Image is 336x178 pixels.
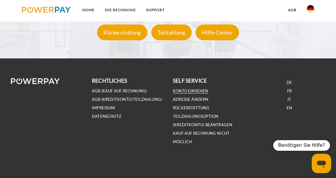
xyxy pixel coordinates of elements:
a: IMPRESSUM [92,105,115,110]
div: Hilfe-Center [196,25,239,40]
a: Adresse ändern [173,97,209,102]
iframe: Schaltfläche zum Öffnen des Messaging-Fensters; Konversation läuft [312,154,331,173]
a: EN [287,105,292,110]
b: rechtliches [92,77,127,84]
img: logo-powerpay.svg [22,7,71,13]
a: Hilfe-Center [194,29,240,36]
div: Benötigen Sie Hilfe? [273,140,330,151]
div: Teilzahlung [151,25,192,40]
a: agb [283,5,302,15]
img: logo-powerpay-white.svg [11,78,60,84]
a: SUPPORT [141,5,170,15]
a: DE [287,80,292,85]
a: Kauf auf Rechnung nicht möglich [173,131,230,144]
a: DATENSCHUTZ [92,114,121,119]
a: IT [287,97,291,102]
img: de [307,5,314,12]
a: Teilzahlung [150,29,193,36]
a: AGB (Kauf auf Rechnung) [92,88,147,94]
a: Teilzahlungsoption (KREDITKONTO) beantragen [173,114,232,127]
a: FR [287,88,292,94]
a: DIE RECHNUNG [100,5,141,15]
a: Rückerstattung [173,105,210,110]
a: AGB (Kreditkonto/Teilzahlung) [92,97,162,102]
div: Rückerstattung [97,25,147,40]
a: Rückerstattung [96,29,149,36]
a: Konto einsehen [173,88,208,94]
a: Home [77,5,100,15]
b: self service [173,77,207,84]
